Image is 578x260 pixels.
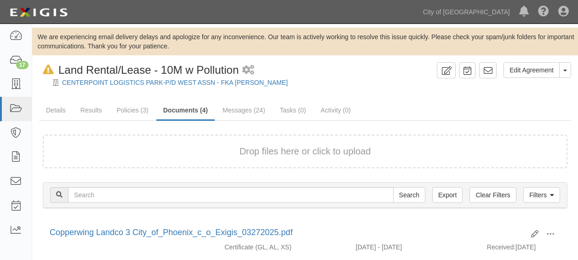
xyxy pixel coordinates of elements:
[538,6,549,18] i: Help Center - Complianz
[432,187,463,203] a: Export
[43,65,54,75] i: In Default since 05/05/2025
[504,62,560,78] a: Edit Agreement
[58,64,239,76] span: Land Rental/Lease - 10M w Pollution
[68,187,394,203] input: Search
[156,101,215,121] a: Documents (4)
[480,242,567,256] div: [DATE]
[418,3,515,21] a: City of [GEOGRAPHIC_DATA]
[50,228,292,237] a: Copperwing Landco 3 City_of_Phoenix_c_o_Exigis_03272025.pdf
[349,242,480,252] div: Effective 04/01/2025 - Expiration 04/01/2026
[273,101,313,119] a: Tasks (0)
[109,101,155,119] a: Policies (3)
[393,187,425,203] input: Search
[523,187,560,203] a: Filters
[216,101,272,119] a: Messages (24)
[32,32,578,51] div: We are experiencing email delivery delays and apologize for any inconvenience. Our team is active...
[240,145,371,158] button: Drop files here or click to upload
[217,242,349,252] div: General Liability Auto Liability Excess/Umbrella Liability
[16,61,29,69] div: 17
[7,4,70,21] img: logo-5460c22ac91f19d4615b14bd174203de0afe785f0fc80cf4dbbc73dc1793850b.png
[39,101,73,119] a: Details
[62,79,288,86] a: CENTERPOINT LOGISTICS PARK-P/D WEST ASSN - FKA [PERSON_NAME]
[314,101,357,119] a: Activity (0)
[487,242,515,252] p: Received:
[74,101,109,119] a: Results
[50,227,524,239] div: Copperwing Landco 3 City_of_Phoenix_c_o_Exigis_03272025.pdf
[242,65,254,75] i: 1 scheduled workflow
[469,187,516,203] a: Clear Filters
[39,62,239,78] div: Land Rental/Lease - 10M w Pollution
